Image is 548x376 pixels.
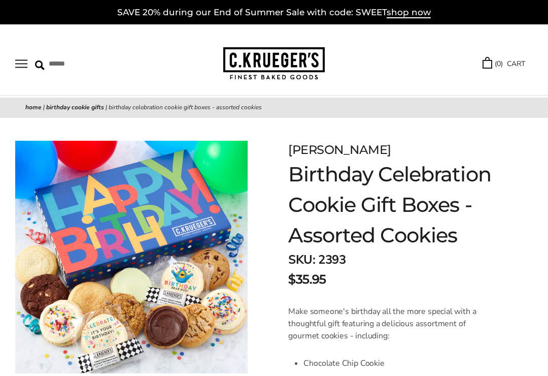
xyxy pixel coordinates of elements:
[109,103,262,111] span: Birthday Celebration Cookie Gift Boxes - Assorted Cookies
[483,58,525,70] a: (0) CART
[288,270,326,289] span: $35.95
[117,7,431,18] a: SAVE 20% during our End of Summer Sale with code: SWEETshop now
[15,59,27,68] button: Open navigation
[288,159,497,250] h1: Birthday Celebration Cookie Gift Boxes - Assorted Cookies
[387,7,431,18] span: shop now
[15,141,248,373] img: Birthday Celebration Cookie Gift Boxes - Assorted Cookies
[35,60,45,70] img: Search
[25,103,42,111] a: Home
[288,141,497,159] div: [PERSON_NAME]
[43,103,45,111] span: |
[106,103,107,111] span: |
[25,103,523,113] nav: breadcrumbs
[288,305,497,342] p: Make someone's birthday all the more special with a thoughtful gift featuring a delicious assortm...
[46,103,104,111] a: Birthday Cookie Gifts
[35,56,139,72] input: Search
[288,252,315,268] strong: SKU:
[318,252,346,268] span: 2393
[303,355,497,372] li: Chocolate Chip Cookie
[223,47,325,80] img: C.KRUEGER'S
